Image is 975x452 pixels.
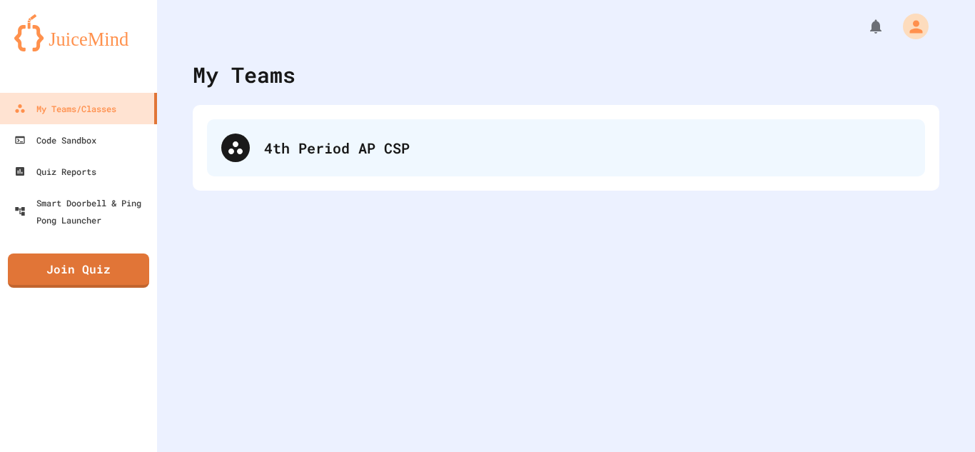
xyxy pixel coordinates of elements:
a: Join Quiz [8,253,149,288]
div: Smart Doorbell & Ping Pong Launcher [14,194,151,228]
div: My Notifications [841,14,888,39]
div: My Teams [193,59,295,91]
div: 4th Period AP CSP [207,119,925,176]
div: Quiz Reports [14,163,96,180]
img: logo-orange.svg [14,14,143,51]
div: Code Sandbox [14,131,96,149]
div: 4th Period AP CSP [264,137,911,159]
div: My Account [888,10,932,43]
div: My Teams/Classes [14,100,116,117]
